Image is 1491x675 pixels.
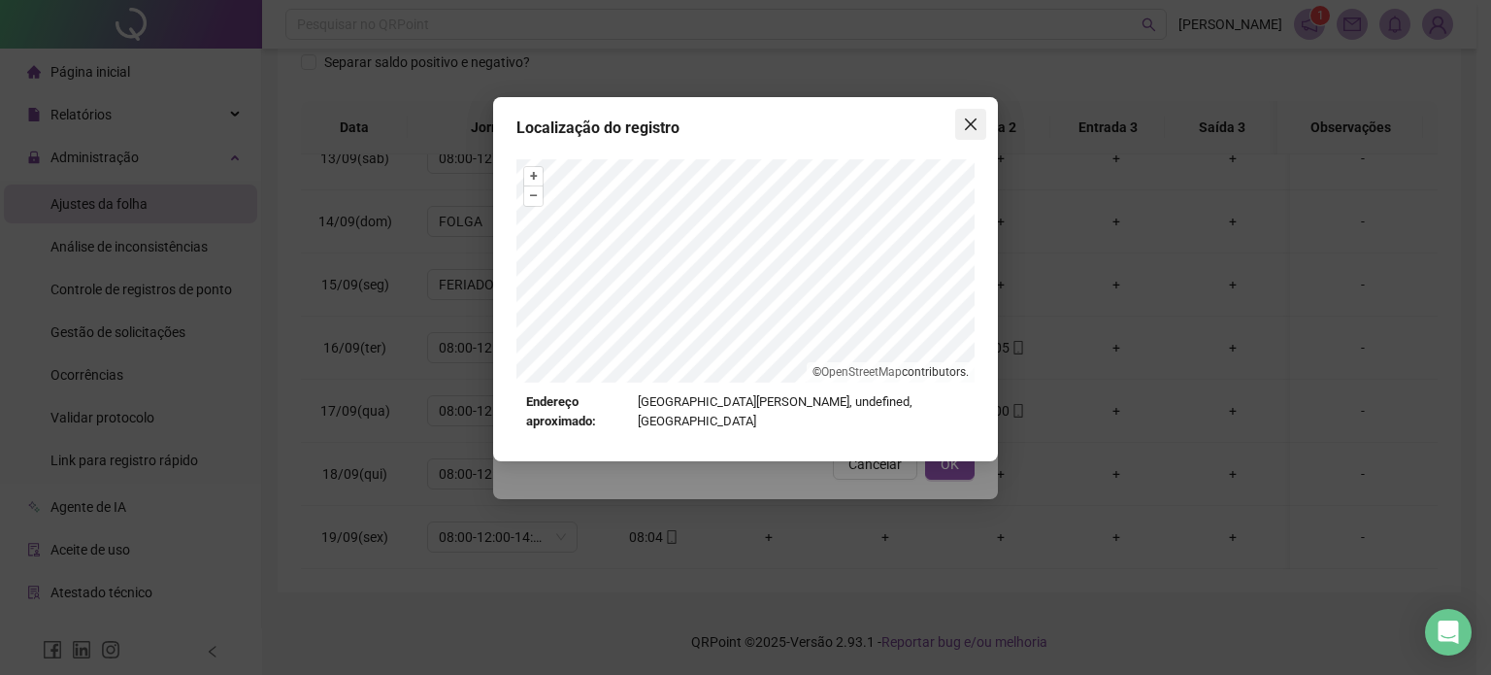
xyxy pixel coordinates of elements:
div: Open Intercom Messenger [1425,609,1472,656]
strong: Endereço aproximado: [526,392,630,432]
button: – [524,186,543,205]
button: + [524,167,543,186]
div: Localização do registro [516,117,975,140]
span: close [963,117,978,132]
li: © contributors. [812,365,969,379]
button: Close [955,109,986,140]
a: OpenStreetMap [821,365,902,379]
div: [GEOGRAPHIC_DATA][PERSON_NAME], undefined, [GEOGRAPHIC_DATA] [526,392,965,432]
